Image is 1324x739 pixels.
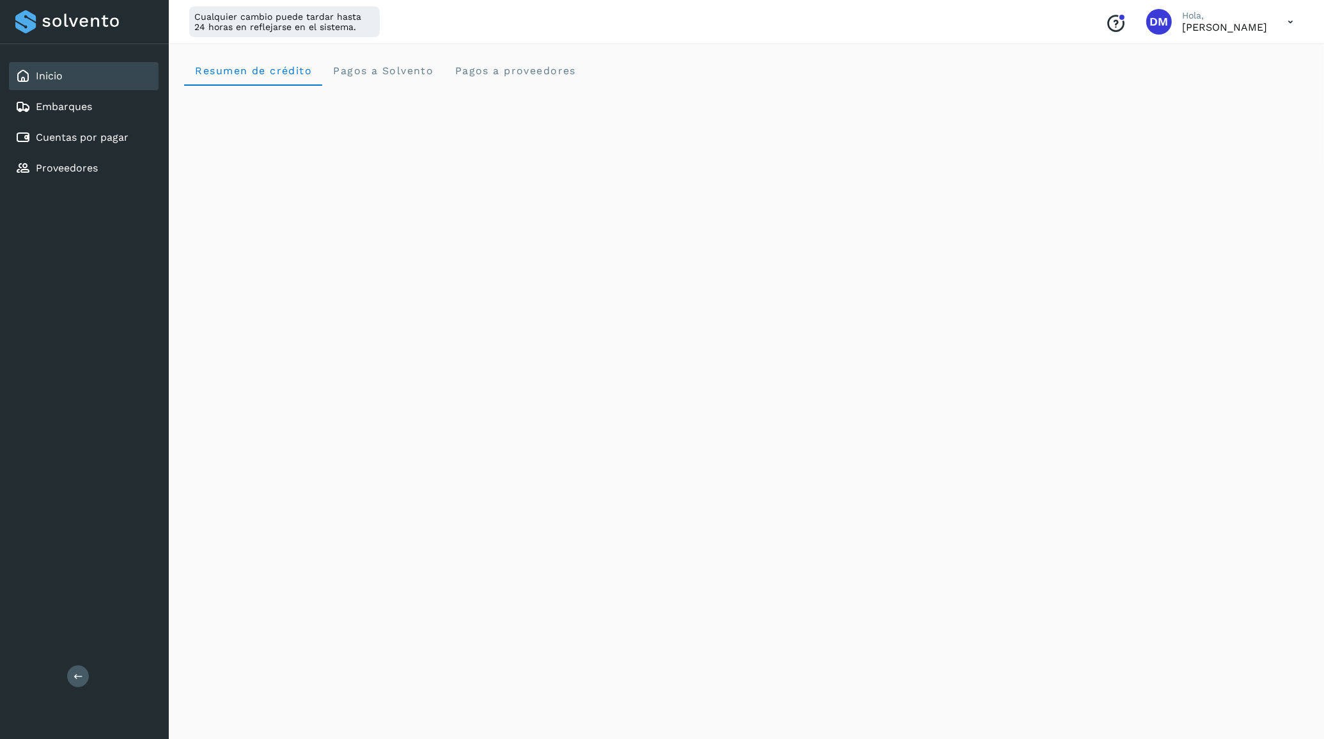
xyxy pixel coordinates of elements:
[194,65,312,77] span: Resumen de crédito
[9,154,159,182] div: Proveedores
[9,93,159,121] div: Embarques
[36,70,63,82] a: Inicio
[9,123,159,152] div: Cuentas por pagar
[189,6,380,37] div: Cualquier cambio puede tardar hasta 24 horas en reflejarse en el sistema.
[1182,10,1267,21] p: Hola,
[36,100,92,113] a: Embarques
[36,162,98,174] a: Proveedores
[454,65,576,77] span: Pagos a proveedores
[332,65,433,77] span: Pagos a Solvento
[9,62,159,90] div: Inicio
[1182,21,1267,33] p: Diego Muriel Perez
[36,131,129,143] a: Cuentas por pagar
